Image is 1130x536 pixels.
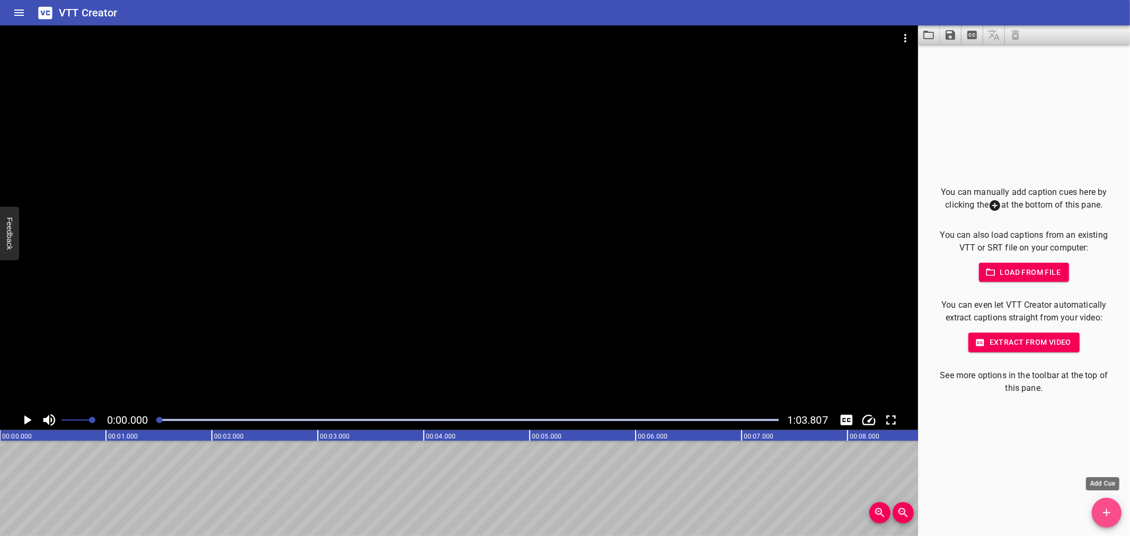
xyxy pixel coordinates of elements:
p: See more options in the toolbar at the top of this pane. [935,369,1113,395]
button: Save captions to file [940,25,962,44]
svg: Extract captions from video [966,29,978,41]
button: Change Playback Speed [859,410,879,430]
span: Video Duration [787,414,828,426]
button: Video Options [893,25,918,51]
text: 00:02.000 [214,433,244,440]
text: 00:08.000 [850,433,879,440]
svg: Load captions from file [922,29,935,41]
span: Extract from video [977,336,1071,349]
span: Set video volume [89,417,95,423]
text: 00:00.000 [2,433,32,440]
button: Extract captions from video [962,25,983,44]
svg: Save captions to file [944,29,957,41]
button: Load from file [979,263,1070,282]
span: Current Time [107,414,148,426]
div: Hide/Show Captions [837,410,857,430]
text: 00:04.000 [426,433,456,440]
text: 00:03.000 [320,433,350,440]
button: Toggle fullscreen [881,410,901,430]
button: Zoom Out [893,502,914,523]
span: Load from file [987,266,1061,279]
text: 00:01.000 [108,433,138,440]
span: Add some captions below, then you can translate them. [983,25,1005,44]
text: 00:07.000 [744,433,773,440]
button: Toggle captions [837,410,857,430]
text: 00:06.000 [638,433,668,440]
button: Extract from video [968,333,1080,352]
div: Play progress [156,419,779,421]
button: Play/Pause [17,410,37,430]
button: Load captions from file [918,25,940,44]
button: Toggle mute [39,410,59,430]
button: Zoom In [869,502,891,523]
p: You can even let VTT Creator automatically extract captions straight from your video: [935,299,1113,324]
div: Toggle Full Screen [881,410,901,430]
p: You can also load captions from an existing VTT or SRT file on your computer: [935,229,1113,254]
div: Playback Speed [859,410,879,430]
text: 00:05.000 [532,433,562,440]
p: You can manually add caption cues here by clicking the at the bottom of this pane. [935,186,1113,212]
h6: VTT Creator [59,4,118,21]
button: Add Cue [1092,498,1122,528]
